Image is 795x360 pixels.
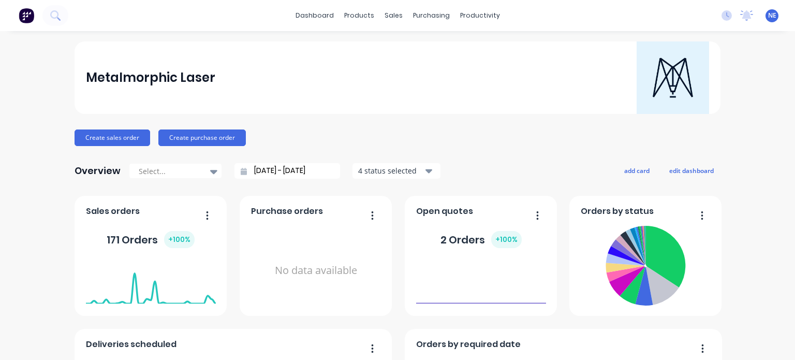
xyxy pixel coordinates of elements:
[358,165,423,176] div: 4 status selected
[416,205,473,218] span: Open quotes
[379,8,408,23] div: sales
[440,231,522,248] div: 2 Orders
[86,205,140,218] span: Sales orders
[290,8,339,23] a: dashboard
[408,8,455,23] div: purchasing
[164,231,195,248] div: + 100 %
[75,129,150,146] button: Create sales order
[158,129,246,146] button: Create purchase order
[251,222,381,320] div: No data available
[581,205,654,218] span: Orders by status
[251,205,323,218] span: Purchase orders
[339,8,379,23] div: products
[107,231,195,248] div: 171 Orders
[637,41,709,114] img: Metalmorphic Laser
[455,8,505,23] div: productivity
[416,338,521,351] span: Orders by required date
[19,8,34,23] img: Factory
[768,11,776,20] span: NE
[617,164,656,177] button: add card
[662,164,720,177] button: edit dashboard
[86,67,215,88] div: Metalmorphic Laser
[491,231,522,248] div: + 100 %
[352,163,440,179] button: 4 status selected
[75,161,121,181] div: Overview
